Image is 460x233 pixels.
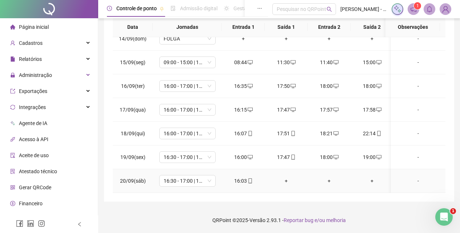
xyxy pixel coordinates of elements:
span: Admissão digital [180,5,217,11]
div: + [271,177,302,185]
div: 18:00 [313,82,345,90]
span: 18/09(qui) [121,131,145,136]
span: dollar [10,201,15,206]
th: Saída 2 [351,17,393,37]
span: 16:00 - 17:00 | 17:30 - 23:30 [164,81,211,92]
div: + [356,177,388,185]
span: instagram [38,220,45,227]
sup: 1 [414,2,421,9]
div: 17:50 [271,82,302,90]
div: 16:00 [228,153,259,161]
div: 08:44 [228,58,259,66]
div: - [397,58,440,66]
span: bell [426,6,433,12]
div: + [313,177,345,185]
span: sun [224,6,229,11]
img: sparkle-icon.fc2bf0ac1784a2077858766a79e2daf3.svg [393,5,401,13]
th: Observações [385,17,440,37]
span: Agente de IA [19,120,47,126]
div: - [397,153,440,161]
div: - [397,106,440,114]
span: lock [10,73,15,78]
div: + [356,35,388,43]
span: clock-circle [107,6,112,11]
span: file-done [171,6,176,11]
span: Relatórios [19,56,42,62]
span: Acesso à API [19,136,48,142]
span: desktop [333,84,339,89]
span: mobile [247,131,253,136]
span: 17/09(qua) [120,107,146,113]
span: 19/09(sex) [120,154,145,160]
span: Gerar QRCode [19,185,51,190]
div: 16:07 [228,129,259,137]
span: desktop [290,107,296,112]
span: desktop [290,60,296,65]
span: Administração [19,72,52,78]
span: qrcode [10,185,15,190]
span: ellipsis [257,6,262,11]
th: Entrada 2 [308,17,351,37]
span: mobile [247,178,253,183]
span: 1 [416,3,419,8]
span: Controle de ponto [116,5,157,11]
img: 88819 [440,4,451,15]
div: - [397,35,440,43]
span: Cadastros [19,40,43,46]
span: left [77,222,82,227]
span: FOLGA [164,33,211,44]
span: desktop [247,60,253,65]
div: 16:35 [228,82,259,90]
footer: QRPoint © 2025 - 2.93.1 - [98,207,460,233]
span: Observações [391,23,434,31]
iframe: Intercom live chat [435,208,453,226]
span: [PERSON_NAME] - Vinho & [PERSON_NAME] [340,5,387,13]
span: desktop [290,84,296,89]
span: 16:30 - 17:00 | 17:30 - 23:30 [164,175,211,186]
span: desktop [333,107,339,112]
span: 16:00 - 17:00 | 17:30 - 23:00 [164,104,211,115]
span: home [10,24,15,30]
div: 17:58 [356,106,388,114]
div: - [397,129,440,137]
div: 19:00 [356,153,388,161]
div: 16:15 [228,106,259,114]
th: Jornadas [153,17,222,37]
span: desktop [376,60,381,65]
span: user-add [10,40,15,46]
span: linkedin [27,220,34,227]
div: + [313,35,345,43]
span: desktop [247,107,253,112]
span: mobile [290,131,296,136]
span: sync [10,105,15,110]
div: 11:40 [313,58,345,66]
div: 22:14 [356,129,388,137]
span: 1 [450,208,456,214]
span: notification [410,6,417,12]
span: 09:00 - 15:00 | 17:30 - 22:30 [164,57,211,68]
span: desktop [376,84,381,89]
div: 15:00 [356,58,388,66]
span: export [10,89,15,94]
span: 16:30 - 17:00 | 17:30 - 23:30 [164,152,211,163]
span: pushpin [160,7,164,11]
span: Integrações [19,104,46,110]
div: 17:57 [313,106,345,114]
div: 18:00 [356,82,388,90]
span: desktop [247,84,253,89]
span: Reportar bug e/ou melhoria [284,217,346,223]
span: desktop [333,155,339,160]
div: 11:30 [271,58,302,66]
span: mobile [376,131,381,136]
div: - [397,82,440,90]
span: mobile [290,155,296,160]
span: audit [10,153,15,158]
div: - [397,177,440,185]
span: 14/09(dom) [119,36,147,42]
span: file [10,57,15,62]
span: Exportações [19,88,47,94]
div: 17:47 [271,106,302,114]
span: 16/09(ter) [121,83,145,89]
th: Data [113,17,153,37]
div: + [271,35,302,43]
